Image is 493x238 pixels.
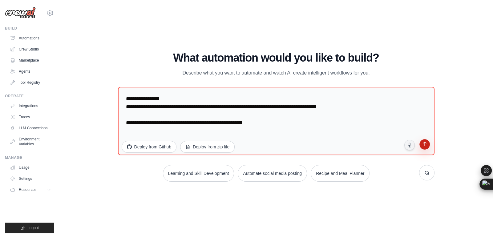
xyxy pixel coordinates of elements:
[7,44,54,54] a: Crew Studio
[180,141,235,153] button: Deploy from zip file
[7,101,54,111] a: Integrations
[7,112,54,122] a: Traces
[5,26,54,31] div: Build
[7,33,54,43] a: Automations
[7,185,54,195] button: Resources
[7,134,54,149] a: Environment Variables
[7,55,54,65] a: Marketplace
[118,52,434,64] h1: What automation would you like to build?
[19,187,36,192] span: Resources
[7,78,54,87] a: Tool Registry
[122,141,177,153] button: Deploy from Github
[7,123,54,133] a: LLM Connections
[238,165,307,182] button: Automate social media posting
[5,7,36,19] img: Logo
[7,67,54,76] a: Agents
[5,155,54,160] div: Manage
[27,225,39,230] span: Logout
[163,165,234,182] button: Learning and Skill Development
[5,223,54,233] button: Logout
[173,69,380,77] p: Describe what you want to automate and watch AI create intelligent workflows for you.
[7,163,54,172] a: Usage
[7,174,54,184] a: Settings
[5,94,54,99] div: Operate
[462,208,493,238] iframe: Chat Widget
[311,165,370,182] button: Recipe and Meal Planner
